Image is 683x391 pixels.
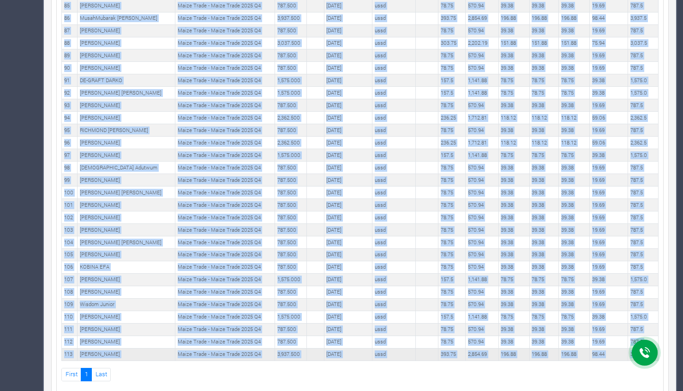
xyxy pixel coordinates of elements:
td: 157.5 [438,273,466,286]
td: [DATE] [324,137,372,149]
td: 787.500 [275,199,307,211]
td: ussd [372,37,416,49]
td: [DATE] [324,149,372,162]
td: 59.06 [590,137,628,149]
td: 39.38 [559,248,590,261]
td: 78.75 [529,74,559,87]
td: 151.88 [559,37,590,49]
td: 787.500 [275,49,307,62]
td: 39.38 [529,248,559,261]
td: ussd [372,24,416,37]
td: ussd [372,199,416,211]
td: 787.5 [628,62,659,74]
td: 92 [62,87,78,99]
td: 100 [62,186,78,199]
td: 95 [62,124,78,137]
td: 19.69 [590,186,628,199]
td: 39.38 [559,199,590,211]
td: [PERSON_NAME] [78,224,175,236]
td: 78.75 [438,99,466,112]
td: 570.94 [466,24,499,37]
td: ussd [372,87,416,99]
td: ussd [372,74,416,87]
td: Maize Trade - Maize Trade 2025 Q4 [175,224,275,236]
td: 78.75 [498,273,529,286]
td: [DATE] [324,87,372,99]
td: [PERSON_NAME] [78,149,175,162]
td: 19.69 [590,49,628,62]
td: [DATE] [324,112,372,124]
td: 157.5 [438,74,466,87]
td: 570.94 [466,211,499,224]
td: 787.500 [275,261,307,273]
td: [PERSON_NAME] [78,24,175,37]
td: 78.75 [529,87,559,99]
td: [DATE] [324,261,372,273]
td: [DATE] [324,24,372,37]
td: 1,575.0 [628,74,659,87]
td: ussd [372,186,416,199]
td: 19.69 [590,248,628,261]
td: [PERSON_NAME] [PERSON_NAME] [78,186,175,199]
td: 1,575.000 [275,149,307,162]
td: 570.94 [466,124,499,137]
td: 787.500 [275,186,307,199]
td: 2,362.5 [628,112,659,124]
td: 787.500 [275,224,307,236]
td: 1,141.88 [466,149,499,162]
td: 787.5 [628,248,659,261]
td: Maize Trade - Maize Trade 2025 Q4 [175,112,275,124]
td: [PERSON_NAME] [78,273,175,286]
td: 39.38 [498,186,529,199]
td: 787.500 [275,162,307,174]
td: Maize Trade - Maize Trade 2025 Q4 [175,211,275,224]
td: 151.88 [498,37,529,49]
td: 787.500 [275,236,307,249]
td: 19.69 [590,261,628,273]
td: 39.38 [559,261,590,273]
td: 103 [62,224,78,236]
td: 787.5 [628,49,659,62]
td: [PERSON_NAME] [78,49,175,62]
td: 86 [62,12,78,24]
td: 39.38 [559,162,590,174]
td: 570.94 [466,236,499,249]
td: 19.69 [590,174,628,186]
td: [DATE] [324,236,372,249]
td: 78.75 [438,174,466,186]
td: 78.75 [529,149,559,162]
td: 787.500 [275,62,307,74]
td: [PERSON_NAME] [78,112,175,124]
td: 1,575.000 [275,87,307,99]
td: 78.75 [559,273,590,286]
td: 39.38 [559,49,590,62]
td: 87 [62,24,78,37]
td: [DATE] [324,49,372,62]
td: 1,141.88 [466,74,499,87]
td: 39.38 [498,174,529,186]
td: ussd [372,174,416,186]
td: 19.69 [590,211,628,224]
td: 78.75 [438,248,466,261]
td: 39.38 [529,62,559,74]
td: 2,854.69 [466,12,499,24]
td: Maize Trade - Maize Trade 2025 Q4 [175,37,275,49]
td: 94 [62,112,78,124]
td: 39.38 [498,162,529,174]
td: 78.75 [498,74,529,87]
td: 1,141.88 [466,87,499,99]
td: [DATE] [324,124,372,137]
td: 106 [62,261,78,273]
td: 3,037.5 [628,37,659,49]
td: 39.38 [590,149,628,162]
td: 19.69 [590,162,628,174]
td: 787.500 [275,248,307,261]
td: 1,712.81 [466,137,499,149]
td: 39.38 [498,62,529,74]
td: [PERSON_NAME] [78,37,175,49]
td: 787.5 [628,224,659,236]
td: 1,575.000 [275,273,307,286]
td: 787.500 [275,99,307,112]
td: Maize Trade - Maize Trade 2025 Q4 [175,186,275,199]
td: 39.38 [498,236,529,249]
